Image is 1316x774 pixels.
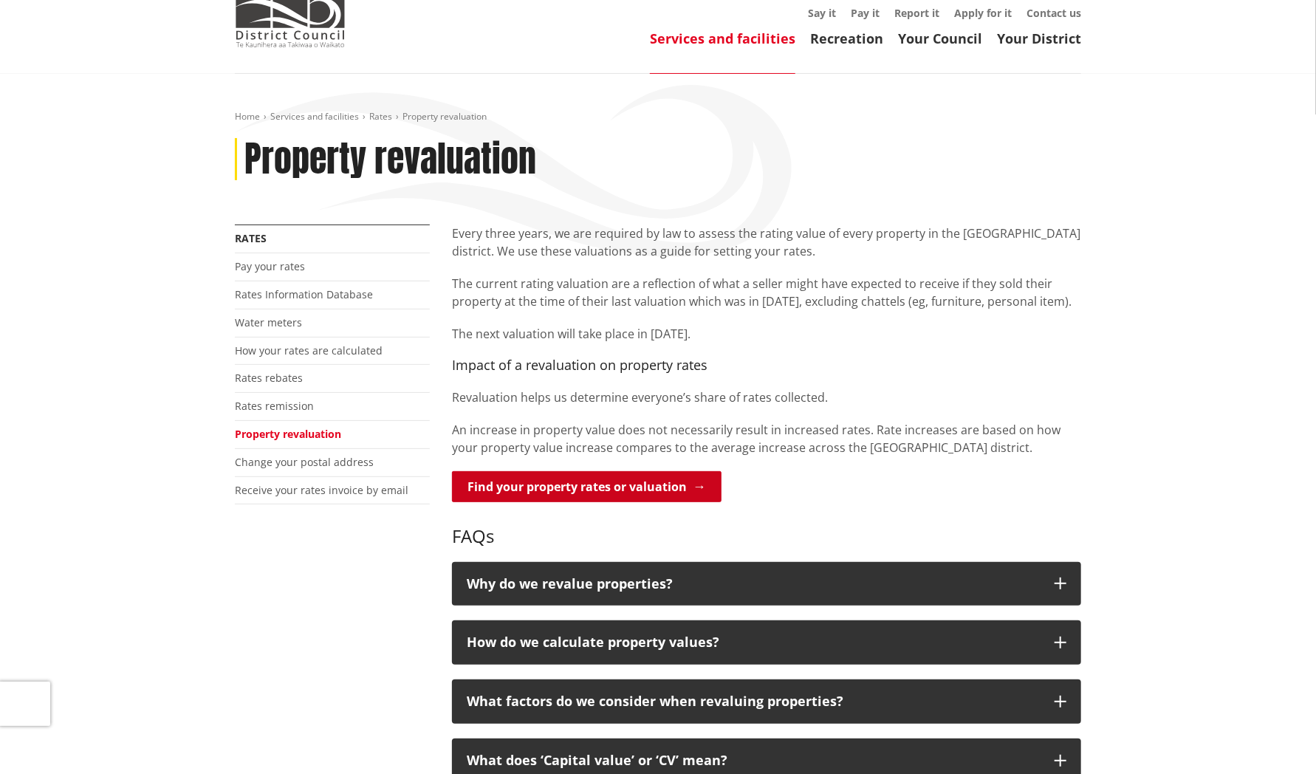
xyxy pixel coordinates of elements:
[235,287,373,301] a: Rates Information Database
[235,231,267,245] a: Rates
[235,111,1081,123] nav: breadcrumb
[235,427,341,441] a: Property revaluation
[452,471,722,502] a: Find your property rates or valuation
[452,679,1081,724] button: What factors do we consider when revaluing properties?
[452,225,1081,260] p: Every three years, we are required by law to assess the rating value of every property in the [GE...
[467,694,1040,709] p: What factors do we consider when revaluing properties?
[452,357,1081,374] h4: Impact of a revaluation on property rates
[954,6,1012,20] a: Apply for it
[894,6,939,20] a: Report it
[467,753,1040,768] p: What does ‘Capital value’ or ‘CV’ mean?
[235,343,383,357] a: How your rates are calculated
[369,110,392,123] a: Rates
[402,110,487,123] span: Property revaluation
[898,30,982,47] a: Your Council
[650,30,795,47] a: Services and facilities
[452,275,1081,310] p: The current rating valuation are a reflection of what a seller might have expected to receive if ...
[1027,6,1081,20] a: Contact us
[810,30,883,47] a: Recreation
[452,325,1081,343] p: The next valuation will take place in [DATE].
[452,388,1081,406] p: Revaluation helps us determine everyone’s share of rates collected.
[235,371,303,385] a: Rates rebates
[808,6,836,20] a: Say it
[235,483,408,497] a: Receive your rates invoice by email
[235,399,314,413] a: Rates remission
[467,635,1040,650] p: How do we calculate property values?
[235,110,260,123] a: Home
[244,138,536,181] h1: Property revaluation
[997,30,1081,47] a: Your District
[467,577,1040,592] p: Why do we revalue properties?
[270,110,359,123] a: Services and facilities
[452,421,1081,456] p: An increase in property value does not necessarily result in increased rates. Rate increases are ...
[851,6,880,20] a: Pay it
[235,455,374,469] a: Change your postal address
[235,259,305,273] a: Pay your rates
[452,504,1081,547] h3: FAQs
[452,562,1081,606] button: Why do we revalue properties?
[452,620,1081,665] button: How do we calculate property values?
[235,315,302,329] a: Water meters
